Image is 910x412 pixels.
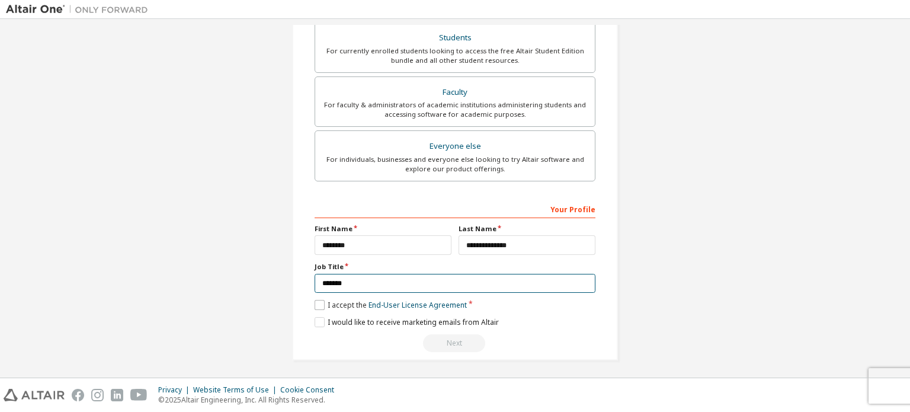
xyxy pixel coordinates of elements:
div: For currently enrolled students looking to access the free Altair Student Edition bundle and all ... [322,46,588,65]
div: Read and acccept EULA to continue [315,334,595,352]
img: altair_logo.svg [4,389,65,401]
img: linkedin.svg [111,389,123,401]
div: For individuals, businesses and everyone else looking to try Altair software and explore our prod... [322,155,588,174]
img: facebook.svg [72,389,84,401]
img: youtube.svg [130,389,148,401]
label: Job Title [315,262,595,272]
div: Website Terms of Use [193,385,280,395]
label: First Name [315,224,451,234]
label: I would like to receive marketing emails from Altair [315,317,499,327]
div: Your Profile [315,199,595,218]
div: Everyone else [322,138,588,155]
a: End-User License Agreement [369,300,467,310]
label: I accept the [315,300,467,310]
label: Last Name [459,224,595,234]
img: Altair One [6,4,154,15]
div: Students [322,30,588,46]
div: For faculty & administrators of academic institutions administering students and accessing softwa... [322,100,588,119]
img: instagram.svg [91,389,104,401]
div: Privacy [158,385,193,395]
div: Cookie Consent [280,385,341,395]
div: Faculty [322,84,588,101]
p: © 2025 Altair Engineering, Inc. All Rights Reserved. [158,395,341,405]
